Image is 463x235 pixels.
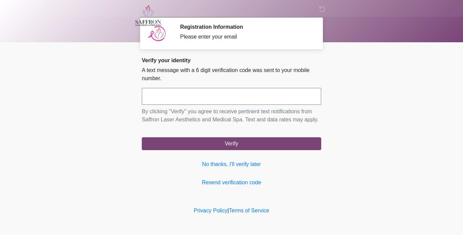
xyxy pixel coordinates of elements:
a: Privacy Policy [194,208,228,213]
a: No thanks, I'll verify later [142,160,321,168]
a: Terms of Service [229,208,269,213]
button: Verify [142,137,321,150]
img: Saffron Laser Aesthetics and Medical Spa Logo [135,5,161,26]
h2: Verify your identity [142,57,321,64]
p: By clicking "Verify" you agree to receive pertinent text notifications from Saffron Laser Aesthet... [142,108,321,124]
a: | [227,208,229,213]
div: Please enter your email [180,33,311,41]
a: Resend verification code [142,179,321,187]
p: A text message with a 6 digit verification code was sent to your mobile number. [142,66,321,83]
img: Agent Avatar [147,24,167,44]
